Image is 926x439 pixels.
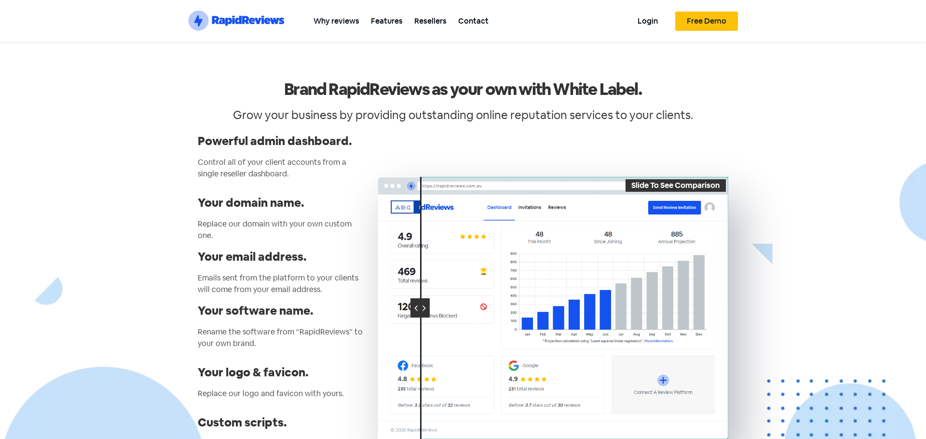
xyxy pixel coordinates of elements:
a: Login [632,10,664,32]
div: Replace our domain with your own custom one. [198,218,368,241]
h4: Your logo & favicon. [198,367,368,378]
div: Slide To See Comparison [626,179,726,192]
a: Free Demo [675,12,738,31]
a: Resellers [409,10,452,32]
p: Rename the software from “RapidReviews” to your own brand. [198,326,368,349]
h4: Your domain name. [198,197,368,209]
p: Control all of your client accounts from a single reseller dashboard. [198,157,368,180]
a: Why reviews [308,10,365,32]
img: branded-whitelabel [378,177,728,439]
h4: Your email address. [198,251,368,263]
a: Contact [452,10,494,32]
h4: Powerful admin dashboard. [198,135,368,147]
span: Free Demo [687,17,726,25]
h2: Brand RapidReviews as your own with White Label. [193,79,733,100]
a: Features [365,10,409,32]
h4: Custom scripts. [198,417,368,428]
h2: Grow your business by providing outstanding online reputation services to your clients. [193,109,733,121]
img: unbranded-whitelabel [378,177,729,439]
div: Emails sent from the platform to your clients will come from your email address. [198,272,368,295]
p: Replace our logo and favicon with yours. [198,388,368,399]
h4: Your software name. [198,305,368,317]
